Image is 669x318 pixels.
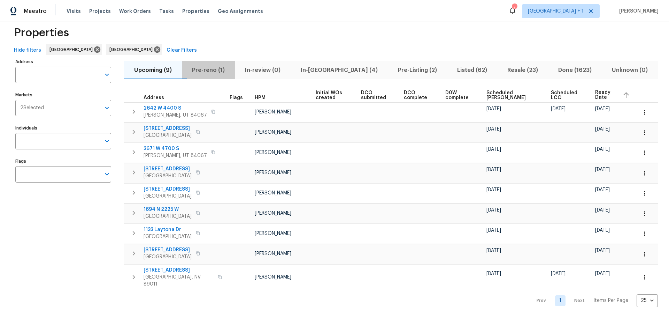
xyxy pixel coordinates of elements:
span: Initial WOs created [316,90,349,100]
span: [PERSON_NAME] [255,130,291,135]
label: Flags [15,159,111,163]
span: [DATE] [595,228,610,233]
span: Pre-reno (1) [186,65,231,75]
span: Address [144,95,164,100]
span: [DATE] [486,208,501,213]
span: [PERSON_NAME] [255,150,291,155]
span: [DATE] [486,187,501,192]
span: In-[GEOGRAPHIC_DATA] (4) [295,65,384,75]
div: [GEOGRAPHIC_DATA] [106,44,162,55]
span: Done (1623) [552,65,598,75]
span: [DATE] [486,147,501,152]
span: [DATE] [595,208,610,213]
span: Pre-Listing (2) [392,65,443,75]
span: [DATE] [486,228,501,233]
span: [DATE] [595,127,610,132]
span: Properties [14,29,69,36]
span: [PERSON_NAME] [255,170,291,175]
span: Properties [182,8,209,15]
div: 25 [637,291,658,310]
span: [GEOGRAPHIC_DATA] [144,193,192,200]
button: Hide filters [11,44,44,57]
span: [PERSON_NAME] [255,211,291,216]
span: [GEOGRAPHIC_DATA] [144,253,192,260]
span: DCO submitted [361,90,392,100]
span: [GEOGRAPHIC_DATA] [144,132,192,139]
span: [DATE] [595,106,610,111]
span: [DATE] [595,187,610,192]
span: Visits [67,8,81,15]
label: Address [15,60,111,64]
span: Clear Filters [167,46,197,55]
span: Unknown (0) [606,65,654,75]
span: [PERSON_NAME] [255,275,291,280]
nav: Pagination Navigation [530,294,658,307]
span: [GEOGRAPHIC_DATA] [109,46,155,53]
span: Work Orders [119,8,151,15]
a: Goto page 1 [555,295,566,306]
span: Geo Assignments [218,8,263,15]
span: In-review (0) [239,65,286,75]
span: Ready Date [595,90,617,100]
span: D0W complete [445,90,475,100]
span: [DATE] [551,271,566,276]
span: DCO complete [404,90,433,100]
span: Listed (62) [451,65,493,75]
span: Flags [230,95,243,100]
span: [GEOGRAPHIC_DATA] [49,46,95,53]
div: [GEOGRAPHIC_DATA] [46,44,102,55]
span: [DATE] [486,248,501,253]
span: HPM [255,95,266,100]
span: [DATE] [486,167,501,172]
span: [PERSON_NAME], UT 84067 [144,152,207,159]
span: [GEOGRAPHIC_DATA] [144,233,192,240]
span: [GEOGRAPHIC_DATA] [144,172,192,179]
span: 1694 N 2225 W [144,206,192,213]
span: [PERSON_NAME] [255,231,291,236]
label: Individuals [15,126,111,130]
span: [STREET_ADDRESS] [144,246,192,253]
span: [DATE] [595,271,610,276]
button: Open [102,103,112,113]
span: [GEOGRAPHIC_DATA], NV 89011 [144,274,214,288]
button: Open [102,70,112,80]
span: [PERSON_NAME], UT 84067 [144,112,207,119]
button: Open [102,169,112,179]
span: [DATE] [486,106,501,111]
label: Markets [15,93,111,97]
span: [PERSON_NAME] [255,110,291,114]
span: [PERSON_NAME] [616,8,659,15]
span: [DATE] [486,127,501,132]
span: Scheduled [PERSON_NAME] [486,90,539,100]
span: [GEOGRAPHIC_DATA] [144,213,192,220]
button: Open [102,136,112,146]
span: [PERSON_NAME] [255,191,291,195]
span: [STREET_ADDRESS] [144,186,192,193]
span: [STREET_ADDRESS] [144,125,192,132]
span: Resale (23) [501,65,544,75]
span: Tasks [159,9,174,14]
span: [DATE] [595,248,610,253]
span: Scheduled LCO [551,90,583,100]
span: [DATE] [595,147,610,152]
span: [GEOGRAPHIC_DATA] + 1 [528,8,584,15]
button: Clear Filters [164,44,200,57]
span: Upcoming (9) [128,65,178,75]
span: [DATE] [595,167,610,172]
p: Items Per Page [593,297,628,304]
span: Hide filters [14,46,41,55]
span: Maestro [24,8,47,15]
span: Projects [89,8,111,15]
span: 1133 Laytona Dr [144,226,192,233]
span: [STREET_ADDRESS] [144,165,192,172]
span: [STREET_ADDRESS] [144,267,214,274]
span: 3671 W 4700 S [144,145,207,152]
span: 2 Selected [20,105,44,111]
div: 7 [512,4,517,11]
span: [DATE] [486,271,501,276]
span: 2642 W 4400 S [144,105,207,112]
span: [DATE] [551,106,566,111]
span: [PERSON_NAME] [255,251,291,256]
